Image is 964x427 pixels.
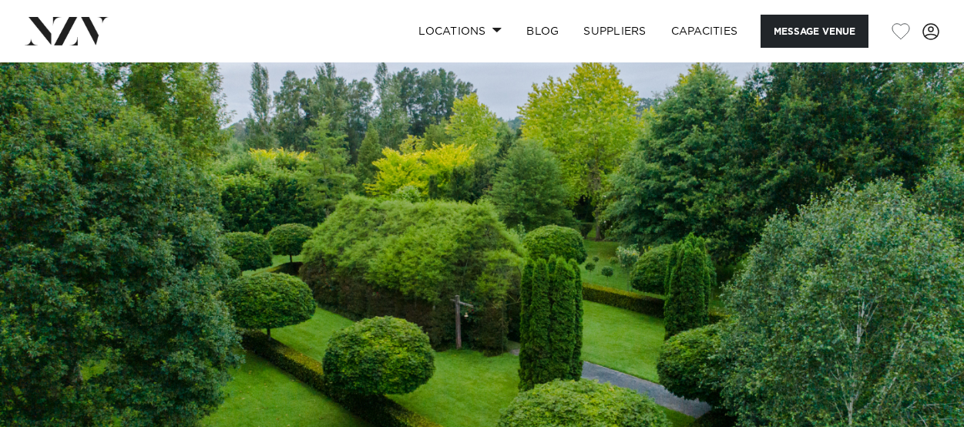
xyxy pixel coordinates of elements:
a: BLOG [514,15,571,48]
a: Locations [406,15,514,48]
a: Capacities [659,15,751,48]
button: Message Venue [761,15,868,48]
img: nzv-logo.png [25,17,109,45]
a: SUPPLIERS [571,15,658,48]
